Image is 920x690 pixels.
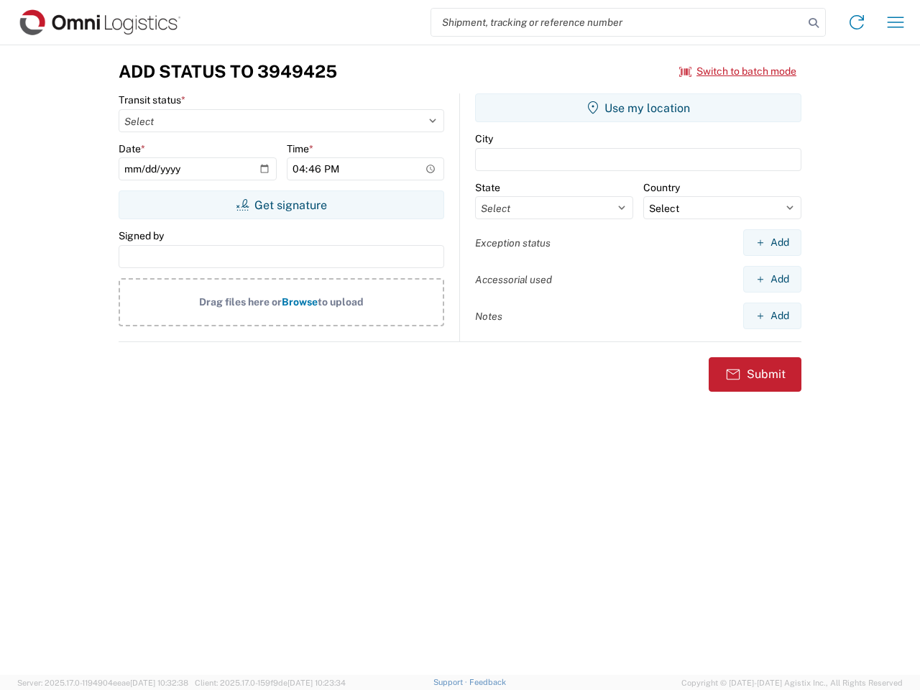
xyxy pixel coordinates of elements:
[282,296,318,308] span: Browse
[119,93,185,106] label: Transit status
[17,678,188,687] span: Server: 2025.17.0-1194904eeae
[475,236,551,249] label: Exception status
[469,678,506,686] a: Feedback
[643,181,680,194] label: Country
[119,142,145,155] label: Date
[287,678,346,687] span: [DATE] 10:23:34
[119,190,444,219] button: Get signature
[199,296,282,308] span: Drag files here or
[119,61,337,82] h3: Add Status to 3949425
[318,296,364,308] span: to upload
[679,60,796,83] button: Switch to batch mode
[475,93,801,122] button: Use my location
[743,266,801,293] button: Add
[475,132,493,145] label: City
[475,273,552,286] label: Accessorial used
[709,357,801,392] button: Submit
[433,678,469,686] a: Support
[287,142,313,155] label: Time
[119,229,164,242] label: Signed by
[475,181,500,194] label: State
[743,303,801,329] button: Add
[475,310,502,323] label: Notes
[743,229,801,256] button: Add
[130,678,188,687] span: [DATE] 10:32:38
[195,678,346,687] span: Client: 2025.17.0-159f9de
[681,676,903,689] span: Copyright © [DATE]-[DATE] Agistix Inc., All Rights Reserved
[431,9,804,36] input: Shipment, tracking or reference number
